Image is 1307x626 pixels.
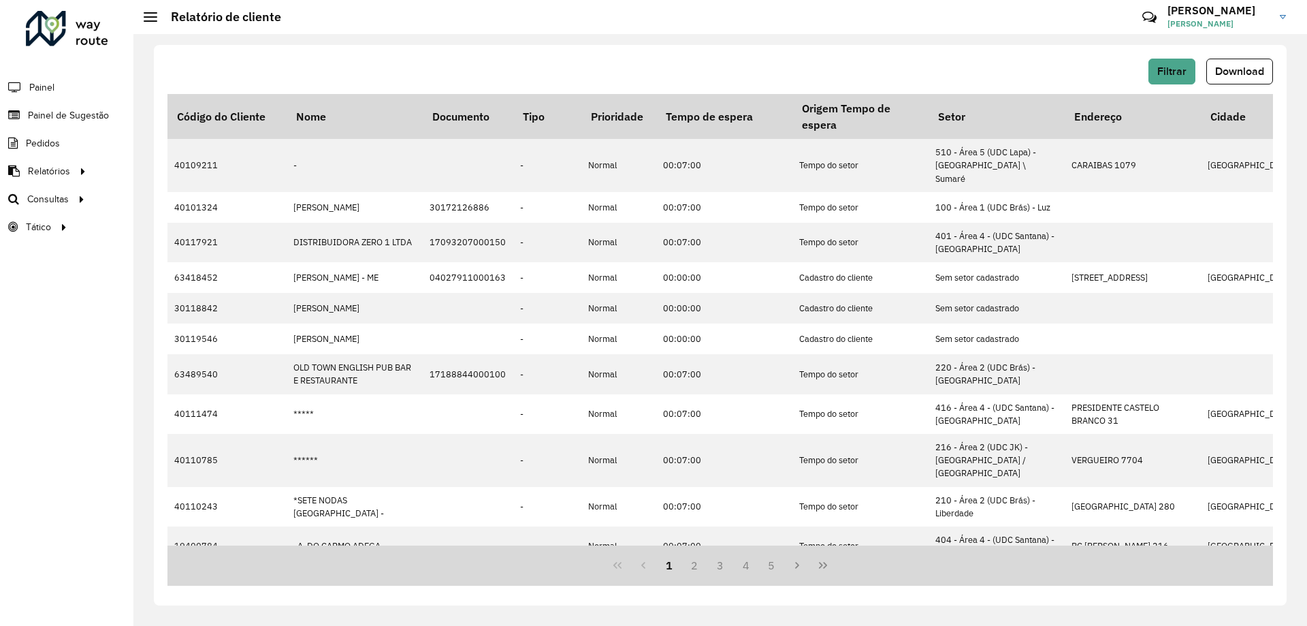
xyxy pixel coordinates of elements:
td: 40111474 [167,394,287,434]
td: - [513,434,581,487]
span: Tático [26,220,51,234]
td: Normal [581,394,656,434]
td: 19400784 [167,527,287,566]
td: PRESIDENTE CASTELO BRANCO 31 [1065,394,1201,434]
th: Código do Cliente [167,94,287,139]
td: 00:07:00 [656,487,792,527]
button: 4 [733,552,759,578]
th: Prioridade [581,94,656,139]
td: Cadastro do cliente [792,324,929,354]
td: 17093207000150 [423,223,513,262]
h3: [PERSON_NAME] [1167,4,1270,17]
td: 30119546 [167,324,287,354]
td: 00:00:00 [656,324,792,354]
td: 40117921 [167,223,287,262]
td: 40110243 [167,487,287,527]
td: Cadastro do cliente [792,262,929,293]
button: 5 [759,552,785,578]
td: - [287,139,423,192]
td: Tempo do setor [792,192,929,223]
td: Tempo do setor [792,223,929,262]
td: - [513,324,581,354]
td: - [513,192,581,223]
button: Next Page [784,552,810,578]
td: 00:07:00 [656,354,792,394]
td: Normal [581,192,656,223]
td: Tempo do setor [792,527,929,566]
button: Filtrar [1148,59,1195,84]
td: Normal [581,487,656,527]
span: Filtrar [1157,65,1187,77]
td: . A. DO CARMO ADEGA [287,527,423,566]
td: 30172126886 [423,192,513,223]
td: Normal [581,527,656,566]
td: - [513,223,581,262]
td: 40109211 [167,139,287,192]
td: [PERSON_NAME] [287,324,423,354]
td: - [513,354,581,394]
td: [GEOGRAPHIC_DATA] 280 [1065,487,1201,527]
td: PC [PERSON_NAME] 216 [1065,527,1201,566]
th: Tipo [513,94,581,139]
td: Sem setor cadastrado [929,324,1065,354]
td: CARAIBAS 1079 [1065,139,1201,192]
td: 220 - Área 2 (UDC Brás) - [GEOGRAPHIC_DATA] [929,354,1065,394]
td: Sem setor cadastrado [929,293,1065,324]
th: Tempo de espera [656,94,792,139]
td: Tempo do setor [792,139,929,192]
td: Tempo do setor [792,487,929,527]
td: 04027911000163 [423,262,513,293]
td: Normal [581,139,656,192]
td: [PERSON_NAME] [287,192,423,223]
td: Cadastro do cliente [792,293,929,324]
td: DISTRIBUIDORA ZERO 1 LTDA [287,223,423,262]
span: [PERSON_NAME] [1167,18,1270,30]
td: VERGUEIRO 7704 [1065,434,1201,487]
td: 210 - Área 2 (UDC Brás) - Liberdade [929,487,1065,527]
td: 63418452 [167,262,287,293]
td: 100 - Área 1 (UDC Brás) - Luz [929,192,1065,223]
td: - [513,527,581,566]
a: Contato Rápido [1135,3,1164,32]
td: Normal [581,354,656,394]
td: 00:00:00 [656,262,792,293]
td: - [513,394,581,434]
td: 416 - Área 4 - (UDC Santana) - [GEOGRAPHIC_DATA] [929,394,1065,434]
button: 2 [681,552,707,578]
span: Pedidos [26,136,60,151]
button: 3 [707,552,733,578]
span: Consultas [27,192,69,206]
h2: Relatório de cliente [157,10,281,25]
th: Nome [287,94,423,139]
td: 40110785 [167,434,287,487]
td: Normal [581,223,656,262]
td: - [513,293,581,324]
td: 216 - Área 2 (UDC JK) - [GEOGRAPHIC_DATA] / [GEOGRAPHIC_DATA] [929,434,1065,487]
span: Painel [29,80,54,95]
button: 1 [656,552,682,578]
td: 30118842 [167,293,287,324]
span: Painel de Sugestão [28,108,109,123]
td: [PERSON_NAME] - ME [287,262,423,293]
td: - [513,487,581,527]
td: Tempo do setor [792,354,929,394]
td: [STREET_ADDRESS] [1065,262,1201,293]
td: 63489540 [167,354,287,394]
td: Tempo do setor [792,394,929,434]
td: 404 - Área 4 - (UDC Santana) - [GEOGRAPHIC_DATA] [929,527,1065,566]
td: 00:07:00 [656,527,792,566]
th: Setor [929,94,1065,139]
td: 40101324 [167,192,287,223]
td: Sem setor cadastrado [929,262,1065,293]
td: 510 - Área 5 (UDC Lapa) - [GEOGRAPHIC_DATA] \ Sumaré [929,139,1065,192]
th: Documento [423,94,513,139]
td: *SETE NODAS [GEOGRAPHIC_DATA] - [287,487,423,527]
td: Tempo do setor [792,434,929,487]
th: Origem Tempo de espera [792,94,929,139]
td: Normal [581,293,656,324]
td: Normal [581,262,656,293]
td: 00:00:00 [656,293,792,324]
td: Normal [581,434,656,487]
td: 00:07:00 [656,192,792,223]
th: Endereço [1065,94,1201,139]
